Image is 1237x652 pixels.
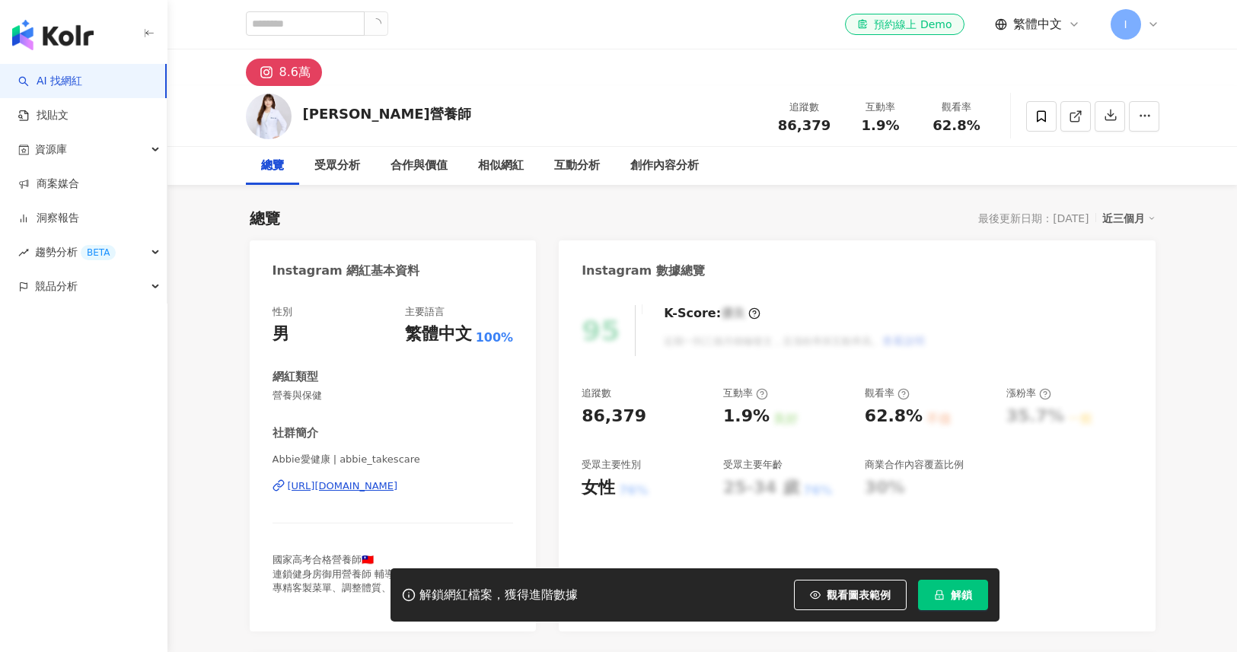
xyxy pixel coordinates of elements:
div: 互動率 [723,386,768,400]
div: BETA [81,245,116,260]
div: 近三個月 [1102,208,1156,228]
div: 觀看率 [865,386,910,400]
div: 合作與價值 [391,157,448,175]
div: 1.9% [723,405,770,428]
span: 繁體中文 [1013,16,1062,33]
span: rise [18,247,29,258]
div: 互動分析 [554,157,600,175]
div: 受眾主要性別 [582,458,641,472]
a: searchAI 找網紅 [18,74,82,89]
span: 解鎖 [951,589,972,601]
div: 觀看率 [928,100,986,115]
div: 8.6萬 [279,62,311,83]
div: 男 [273,323,289,346]
div: 預約線上 Demo [857,17,952,32]
div: 互動率 [852,100,910,115]
div: [URL][DOMAIN_NAME] [288,479,398,493]
span: 62.8% [933,118,980,133]
span: 營養與保健 [273,389,514,402]
span: 1.9% [862,118,900,133]
span: 競品分析 [35,269,78,304]
span: 100% [476,329,513,346]
div: 主要語言 [405,305,445,319]
a: 洞察報告 [18,211,79,226]
div: [PERSON_NAME]營養師 [303,104,471,123]
div: 受眾分析 [314,157,360,175]
button: 解鎖 [918,580,988,610]
a: 預約線上 Demo [845,14,964,35]
div: 性別 [273,305,292,319]
span: loading [369,17,382,30]
div: 追蹤數 [582,386,611,400]
span: I [1124,16,1127,33]
span: 資源庫 [35,132,67,167]
a: [URL][DOMAIN_NAME] [273,479,514,493]
div: 受眾主要年齡 [723,458,783,472]
div: 商業合作內容覆蓋比例 [865,458,964,472]
button: 觀看圖表範例 [794,580,907,610]
div: 62.8% [865,405,923,428]
div: 網紅類型 [273,369,318,385]
div: 漲粉率 [1006,386,1051,400]
span: Abbie愛健康 | abbie_takescare [273,453,514,466]
span: 國家高考合格營養師🇹🇼 連鎖健身房御用營養師 輔導減重個案過千 專精客製菜單、調整體質、減重、亞健康問題 索取我設計的減重食譜👉🏻加入我的減重社群 點擊下方連結👇🏻 [273,554,481,621]
div: 社群簡介 [273,425,318,441]
div: 總覽 [261,157,284,175]
div: 相似網紅 [478,157,524,175]
div: Instagram 數據總覽 [582,262,705,279]
div: 解鎖網紅檔案，獲得進階數據 [419,587,578,603]
button: 8.6萬 [246,59,322,86]
a: 找貼文 [18,108,69,123]
div: 女性 [582,476,615,500]
div: 繁體中文 [405,323,472,346]
span: 趨勢分析 [35,235,116,269]
div: 總覽 [250,208,280,229]
span: 觀看圖表範例 [827,589,891,601]
a: 商案媒合 [18,177,79,192]
span: 86,379 [778,117,831,133]
div: Instagram 網紅基本資料 [273,262,420,279]
div: 86,379 [582,405,646,428]
span: lock [934,590,945,600]
div: K-Score : [664,305,760,322]
div: 創作內容分析 [630,157,699,175]
div: 追蹤數 [776,100,834,115]
img: logo [12,20,94,50]
img: KOL Avatar [246,94,292,139]
div: 最後更新日期：[DATE] [978,212,1089,224]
